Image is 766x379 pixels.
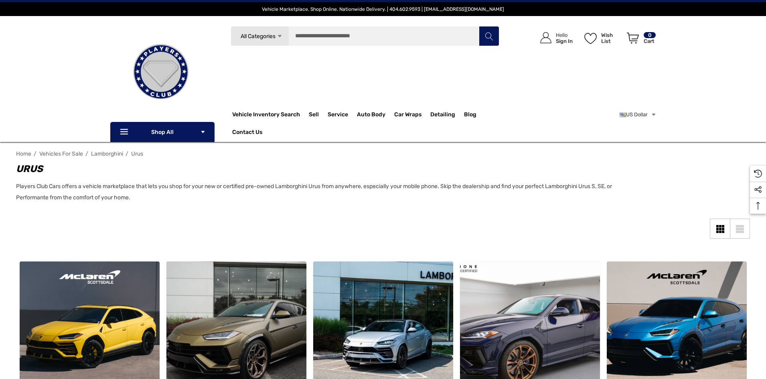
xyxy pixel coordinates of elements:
[357,111,385,120] span: Auto Body
[754,170,762,178] svg: Recently Viewed
[119,128,131,137] svg: Icon Line
[540,32,551,43] svg: Icon User Account
[644,38,656,44] p: Cart
[91,150,123,157] a: Lamborghini
[131,150,143,157] a: Urus
[623,24,657,55] a: Cart with 0 items
[430,107,464,123] a: Detailing
[16,162,618,176] h1: Urus
[725,327,762,365] iframe: Tidio Chat
[200,129,206,135] svg: Icon Arrow Down
[556,32,573,38] p: Hello
[262,6,504,12] span: Vehicle Marketplace. Shop Online. Nationwide Delivery. | 404.602.9593 | [EMAIL_ADDRESS][DOMAIN_NAME]
[357,107,394,123] a: Auto Body
[531,24,577,52] a: Sign in
[16,147,750,161] nav: Breadcrumb
[620,107,657,123] a: USD
[556,38,573,44] p: Sign In
[581,24,623,52] a: Wish List Wish List
[121,32,201,112] img: Players Club | Cars For Sale
[232,129,262,138] a: Contact Us
[479,26,499,46] button: Search
[277,33,283,39] svg: Icon Arrow Down
[309,107,328,123] a: Sell
[309,111,319,120] span: Sell
[232,111,300,120] a: Vehicle Inventory Search
[430,111,455,120] span: Detailing
[710,219,730,239] a: Grid View
[394,111,422,120] span: Car Wraps
[16,181,618,203] p: Players Club Cars offers a vehicle marketplace that lets you shop for your new or certified pre-o...
[584,33,597,44] svg: Wish List
[644,32,656,38] p: 0
[750,202,766,210] svg: Top
[464,111,476,120] a: Blog
[627,32,639,44] svg: Review Your Cart
[110,122,215,142] p: Shop All
[730,219,750,239] a: List View
[240,33,275,40] span: All Categories
[328,107,357,123] a: Service
[16,150,31,157] a: Home
[39,150,83,157] a: Vehicles For Sale
[328,111,348,120] span: Service
[754,186,762,194] svg: Social Media
[601,32,622,44] p: Wish List
[231,26,289,46] a: All Categories Icon Arrow Down Icon Arrow Up
[394,107,430,123] a: Car Wraps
